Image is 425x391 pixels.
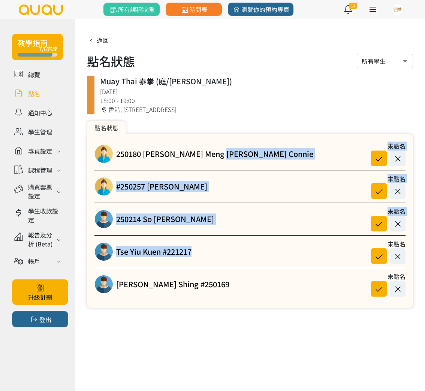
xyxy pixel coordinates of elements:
[100,105,407,114] div: 香港, [STREET_ADDRESS]
[116,181,207,192] a: #250257 [PERSON_NAME]
[364,207,406,216] div: 未點名
[97,36,109,45] span: 返回
[364,239,406,248] div: 未點名
[87,121,126,134] div: 點名狀態
[100,96,407,105] div: 18:00 - 19:00
[116,246,192,257] a: Tse Yiu Kuen #221217
[228,3,293,16] a: 瀏覽你的預約專頁
[166,3,222,16] a: 時間表
[232,5,289,14] span: 瀏覽你的預約專頁
[349,3,357,9] span: 14
[12,279,68,305] a: 升級計劃
[116,279,229,290] a: [PERSON_NAME] Shing #250169
[18,4,64,15] img: logo.svg
[12,311,68,327] button: 登出
[100,76,407,87] div: Muay Thai 泰拳 (庭/[PERSON_NAME])
[28,146,52,155] div: 專頁設定
[364,174,406,183] div: 未點名
[28,166,52,175] div: 課程管理
[109,5,154,14] span: 所有課程狀態
[28,182,55,200] div: 購買套票設定
[103,3,160,16] a: 所有課程狀態
[116,213,214,225] a: 250214 So [PERSON_NAME]
[100,87,407,96] div: [DATE]
[28,257,40,266] div: 帳戶
[364,142,406,151] div: 未點名
[87,36,109,45] a: 返回
[87,52,135,70] h1: 點名狀態
[116,148,313,160] a: 250180 [PERSON_NAME] Meng [PERSON_NAME] Connie
[364,272,406,281] div: 未點名
[180,5,207,14] span: 時間表
[28,230,55,248] div: 報告及分析 (Beta)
